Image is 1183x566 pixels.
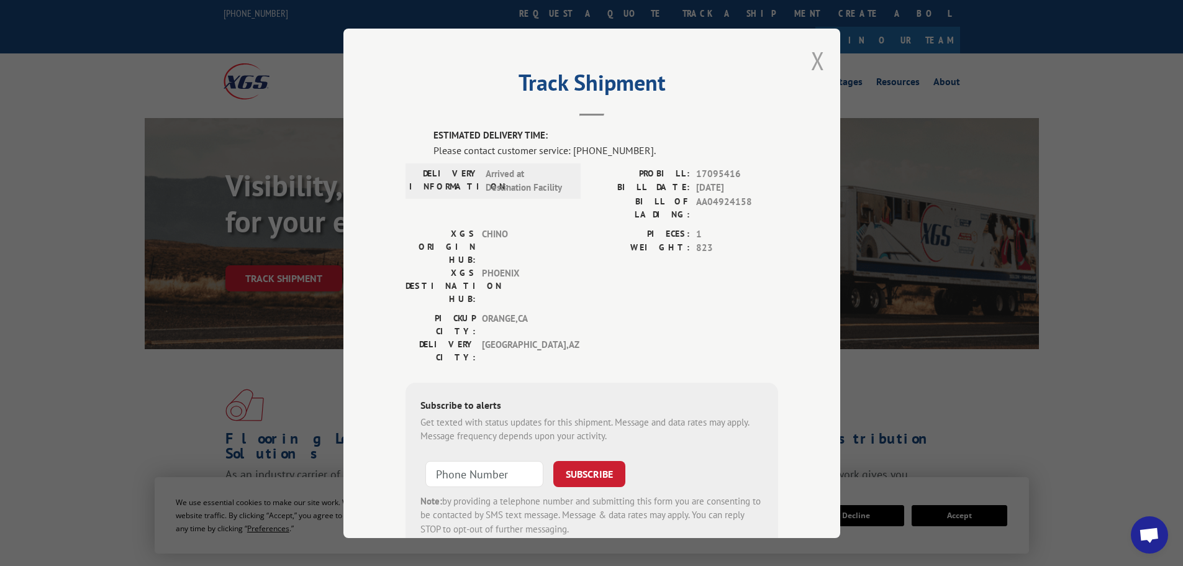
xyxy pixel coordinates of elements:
[482,311,566,337] span: ORANGE , CA
[433,142,778,157] div: Please contact customer service: [PHONE_NUMBER].
[406,227,476,266] label: XGS ORIGIN HUB:
[406,74,778,98] h2: Track Shipment
[696,227,778,241] span: 1
[433,129,778,143] label: ESTIMATED DELIVERY TIME:
[696,241,778,255] span: 823
[420,494,763,536] div: by providing a telephone number and submitting this form you are consenting to be contacted by SM...
[420,415,763,443] div: Get texted with status updates for this shipment. Message and data rates may apply. Message frequ...
[592,167,690,181] label: PROBILL:
[592,181,690,195] label: BILL DATE:
[592,227,690,241] label: PIECES:
[592,241,690,255] label: WEIGHT:
[420,495,442,506] strong: Note:
[409,167,479,194] label: DELIVERY INFORMATION:
[482,266,566,305] span: PHOENIX
[696,181,778,195] span: [DATE]
[406,311,476,337] label: PICKUP CITY:
[592,194,690,221] label: BILL OF LADING:
[553,460,625,486] button: SUBSCRIBE
[811,44,825,77] button: Close modal
[696,194,778,221] span: AA04924158
[425,460,543,486] input: Phone Number
[406,337,476,363] label: DELIVERY CITY:
[482,337,566,363] span: [GEOGRAPHIC_DATA] , AZ
[406,266,476,305] label: XGS DESTINATION HUB:
[1131,516,1168,554] a: Open chat
[696,167,778,181] span: 17095416
[482,227,566,266] span: CHINO
[486,167,569,194] span: Arrived at Destination Facility
[420,397,763,415] div: Subscribe to alerts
